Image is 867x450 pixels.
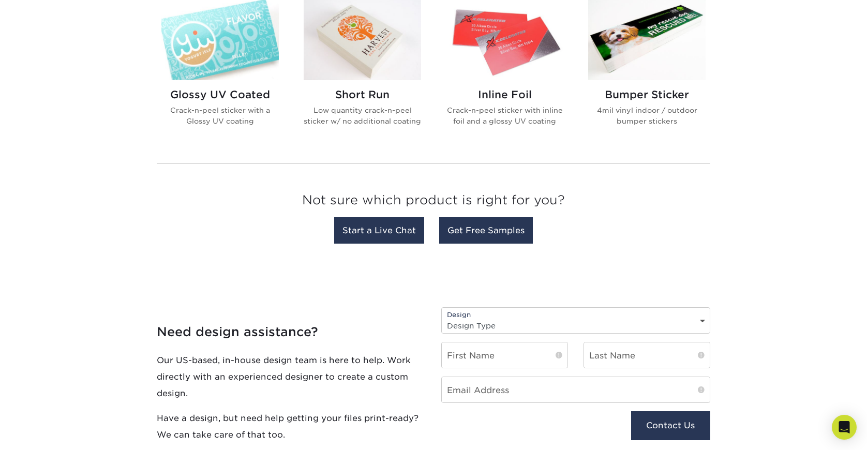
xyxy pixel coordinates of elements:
a: Start a Live Chat [334,217,424,244]
div: Open Intercom Messenger [832,415,857,440]
h2: Glossy UV Coated [161,88,279,101]
h2: Short Run [304,88,421,101]
p: Crack-n-peel sticker with a Glossy UV coating [161,105,279,126]
button: Contact Us [631,411,710,440]
iframe: reCAPTCHA [441,411,580,447]
h3: Not sure which product is right for you? [157,185,710,220]
a: Get Free Samples [439,217,533,244]
h4: Need design assistance? [157,324,426,339]
h2: Inline Foil [446,88,563,101]
iframe: Google Customer Reviews [3,418,88,446]
p: Our US-based, in-house design team is here to help. Work directly with an experienced designer to... [157,352,426,401]
p: Crack-n-peel sticker with inline foil and a glossy UV coating [446,105,563,126]
p: Low quantity crack-n-peel sticker w/ no additional coating [304,105,421,126]
p: Have a design, but need help getting your files print-ready? We can take care of that too. [157,410,426,443]
h2: Bumper Sticker [588,88,706,101]
p: 4mil vinyl indoor / outdoor bumper stickers [588,105,706,126]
